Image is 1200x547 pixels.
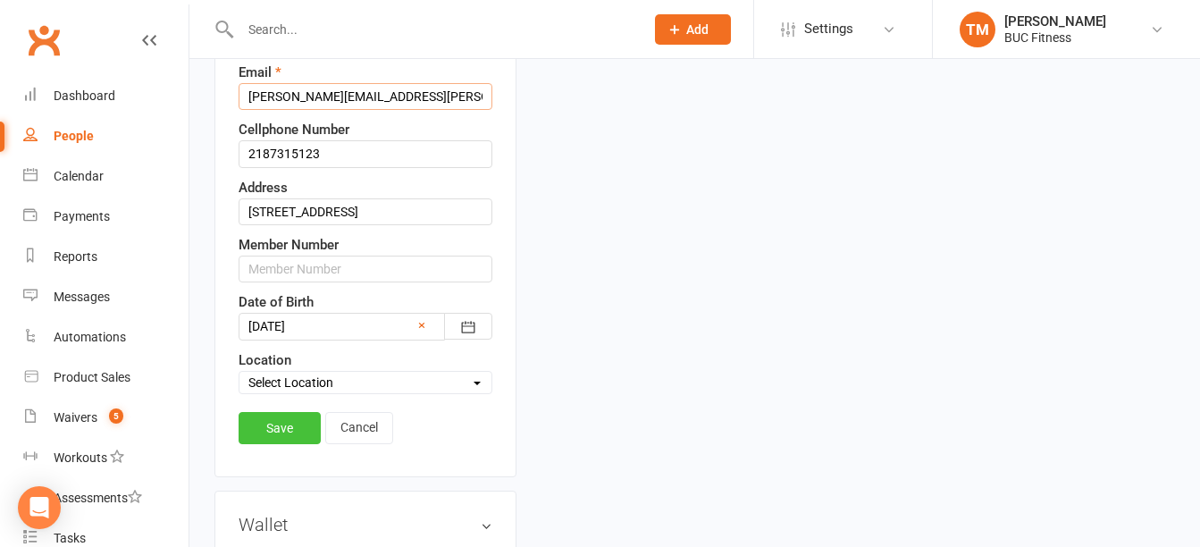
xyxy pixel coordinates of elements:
a: Reports [23,237,189,277]
input: Member Number [239,256,492,282]
a: Cancel [325,412,393,444]
label: Date of Birth [239,291,314,313]
div: Dashboard [54,88,115,103]
div: Assessments [54,491,142,505]
div: Open Intercom Messenger [18,486,61,529]
input: Cellphone Number [239,140,492,167]
div: Calendar [54,169,104,183]
div: Workouts [54,450,107,465]
div: TM [960,12,995,47]
div: Payments [54,209,110,223]
div: [PERSON_NAME] [1004,13,1106,29]
div: People [54,129,94,143]
a: Product Sales [23,358,189,398]
a: Save [239,412,321,444]
label: Cellphone Number [239,119,349,140]
input: Search... [235,17,632,42]
a: Payments [23,197,189,237]
h3: Wallet [239,515,492,534]
a: Automations [23,317,189,358]
a: Calendar [23,156,189,197]
label: Member Number [239,234,339,256]
a: People [23,116,189,156]
button: Add [655,14,731,45]
a: Clubworx [21,18,66,63]
a: Assessments [23,478,189,518]
a: Workouts [23,438,189,478]
a: Waivers 5 [23,398,189,438]
div: Tasks [54,531,86,545]
label: Location [239,349,291,371]
span: Add [686,22,709,37]
label: Email [239,62,281,83]
input: Address [239,198,492,225]
input: Email [239,83,492,110]
div: Waivers [54,410,97,425]
span: Settings [804,9,853,49]
a: Dashboard [23,76,189,116]
span: 5 [109,408,123,424]
div: Messages [54,290,110,304]
div: BUC Fitness [1004,29,1106,46]
a: × [418,315,425,336]
label: Address [239,177,288,198]
div: Automations [54,330,126,344]
div: Product Sales [54,370,130,384]
div: Reports [54,249,97,264]
a: Messages [23,277,189,317]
